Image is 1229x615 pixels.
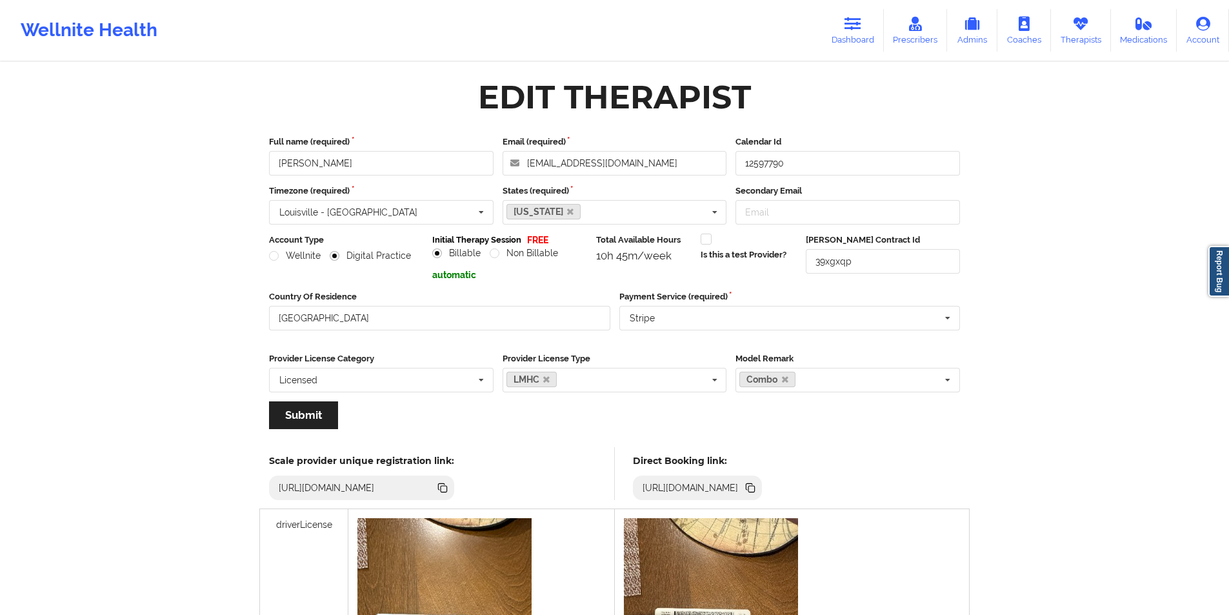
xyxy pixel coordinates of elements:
[506,372,557,387] a: LMHC
[269,185,494,197] label: Timezone (required)
[1177,9,1229,52] a: Account
[269,352,494,365] label: Provider License Category
[478,77,751,117] div: Edit Therapist
[735,200,960,225] input: Email
[735,136,960,148] label: Calendar Id
[596,249,692,262] div: 10h 45m/week
[735,352,960,365] label: Model Remark
[619,290,961,303] label: Payment Service (required)
[735,151,960,176] input: Calendar Id
[947,9,997,52] a: Admins
[739,372,795,387] a: Combo
[269,136,494,148] label: Full name (required)
[997,9,1051,52] a: Coaches
[503,185,727,197] label: States (required)
[633,455,763,467] h5: Direct Booking link:
[637,481,744,494] div: [URL][DOMAIN_NAME]
[269,234,423,247] label: Account Type
[1111,9,1177,52] a: Medications
[884,9,948,52] a: Prescribers
[735,185,960,197] label: Secondary Email
[269,401,338,429] button: Submit
[503,352,727,365] label: Provider License Type
[1051,9,1111,52] a: Therapists
[506,204,581,219] a: [US_STATE]
[527,234,548,247] p: FREE
[503,136,727,148] label: Email (required)
[503,151,727,176] input: Email address
[432,268,586,281] p: automatic
[490,248,558,259] label: Non Billable
[596,234,692,247] label: Total Available Hours
[701,248,786,261] label: Is this a test Provider?
[269,290,610,303] label: Country Of Residence
[822,9,884,52] a: Dashboard
[806,249,960,274] input: Deel Contract Id
[269,151,494,176] input: Full name
[806,234,960,247] label: [PERSON_NAME] Contract Id
[630,314,655,323] div: Stripe
[432,234,521,247] label: Initial Therapy Session
[330,250,411,261] label: Digital Practice
[279,376,317,385] div: Licensed
[279,208,417,217] div: Louisville - [GEOGRAPHIC_DATA]
[274,481,380,494] div: [URL][DOMAIN_NAME]
[269,250,321,261] label: Wellnite
[1208,246,1229,297] a: Report Bug
[432,248,481,259] label: Billable
[269,455,454,467] h5: Scale provider unique registration link:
